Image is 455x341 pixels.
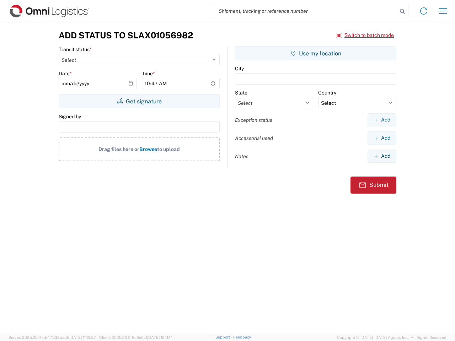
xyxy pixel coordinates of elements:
[235,46,396,60] button: Use my location
[59,46,92,53] label: Transit status
[59,70,72,77] label: Date
[59,94,220,108] button: Get signature
[99,335,173,340] span: Client: 2025.20.0-8c6e0cf
[235,135,273,141] label: Accessorial used
[157,146,180,152] span: to upload
[139,146,157,152] span: Browse
[235,90,247,96] label: State
[336,29,394,41] button: Switch to batch mode
[142,70,155,77] label: Time
[59,30,193,40] h3: Add Status to SLAX01056982
[59,113,81,120] label: Signed by
[235,117,272,123] label: Exception status
[350,177,396,194] button: Submit
[213,4,397,18] input: Shipment, tracking or reference number
[235,65,244,72] label: City
[337,334,446,341] span: Copyright © [DATE]-[DATE] Agistix Inc., All Rights Reserved
[98,146,139,152] span: Drag files here or
[368,150,396,163] button: Add
[235,153,248,159] label: Notes
[368,131,396,145] button: Add
[69,335,96,340] span: [DATE] 11:13:37
[318,90,336,96] label: Country
[147,335,173,340] span: [DATE] 12:11:14
[215,335,233,339] a: Support
[233,335,251,339] a: Feedback
[368,113,396,126] button: Add
[9,335,96,340] span: Server: 2025.20.0-db47332bad5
